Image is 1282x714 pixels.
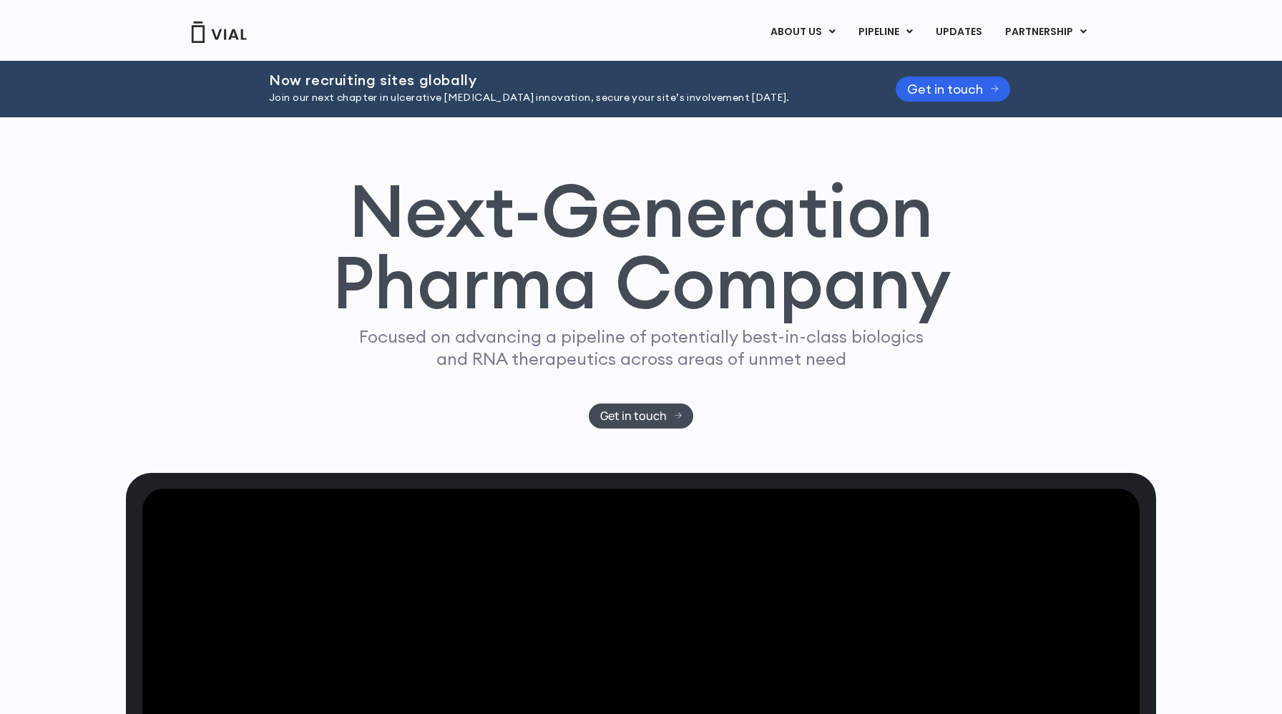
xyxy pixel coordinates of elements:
[331,175,951,319] h1: Next-Generation Pharma Company
[896,77,1010,102] a: Get in touch
[924,20,993,44] a: UPDATES
[269,90,860,106] p: Join our next chapter in ulcerative [MEDICAL_DATA] innovation, secure your site’s involvement [DA...
[353,326,929,370] p: Focused on advancing a pipeline of potentially best-in-class biologics and RNA therapeutics acros...
[589,404,694,429] a: Get in touch
[190,21,248,43] img: Vial Logo
[907,84,983,94] span: Get in touch
[994,20,1098,44] a: PARTNERSHIPMenu Toggle
[269,72,860,88] h2: Now recruiting sites globally
[600,411,667,421] span: Get in touch
[759,20,846,44] a: ABOUT USMenu Toggle
[847,20,924,44] a: PIPELINEMenu Toggle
